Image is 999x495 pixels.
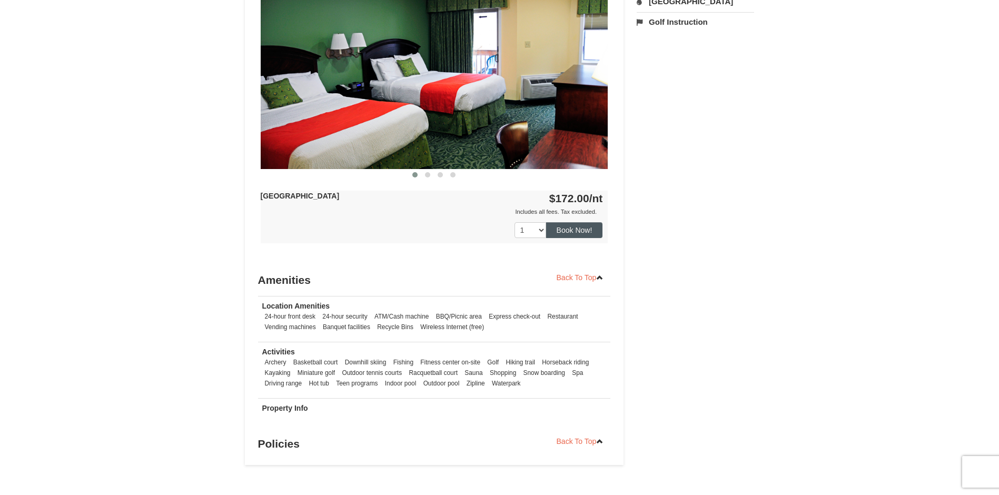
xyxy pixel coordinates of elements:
li: Fishing [391,357,416,368]
strong: Location Amenities [262,302,330,310]
li: Kayaking [262,368,293,378]
strong: $172.00 [549,192,603,204]
li: Zipline [464,378,488,389]
li: Miniature golf [295,368,338,378]
li: Hot tub [306,378,332,389]
li: Hiking trail [503,357,538,368]
li: BBQ/Picnic area [433,311,484,322]
li: Shopping [487,368,519,378]
li: Snow boarding [521,368,568,378]
span: /nt [589,192,603,204]
li: Outdoor tennis courts [339,368,404,378]
h3: Policies [258,433,611,454]
li: 24-hour front desk [262,311,319,322]
li: Driving range [262,378,305,389]
li: Horseback riding [539,357,591,368]
li: Spa [569,368,586,378]
li: Fitness center on-site [418,357,483,368]
li: Banquet facilities [320,322,373,332]
li: Wireless Internet (free) [418,322,487,332]
li: 24-hour security [320,311,370,322]
strong: Activities [262,348,295,356]
li: Waterpark [489,378,523,389]
strong: [GEOGRAPHIC_DATA] [261,192,340,200]
strong: Property Info [262,404,308,412]
div: Includes all fees. Tax excluded. [261,206,603,217]
button: Book Now! [546,222,603,238]
li: Vending machines [262,322,319,332]
li: Sauna [462,368,485,378]
a: Back To Top [550,433,611,449]
li: Recycle Bins [374,322,416,332]
li: Express check-out [486,311,543,322]
li: Basketball court [291,357,341,368]
li: Racquetball court [406,368,460,378]
li: ATM/Cash machine [372,311,432,322]
h3: Amenities [258,270,611,291]
a: Golf Instruction [637,12,754,32]
li: Downhill skiing [342,357,389,368]
a: Back To Top [550,270,611,285]
li: Outdoor pool [421,378,462,389]
li: Indoor pool [382,378,419,389]
li: Teen programs [333,378,380,389]
li: Restaurant [545,311,580,322]
li: Archery [262,357,289,368]
li: Golf [484,357,501,368]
